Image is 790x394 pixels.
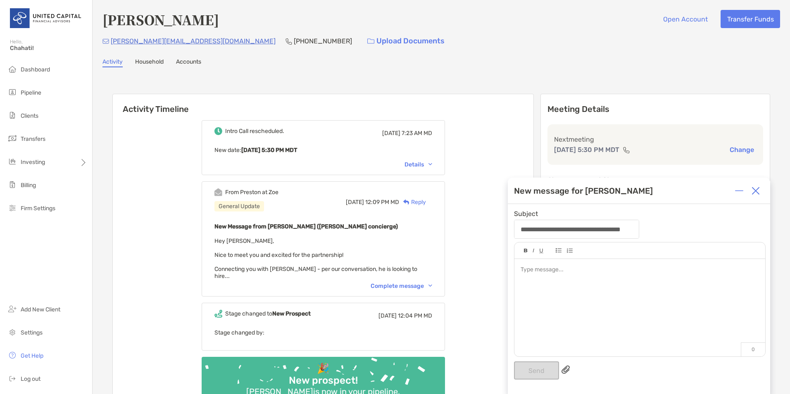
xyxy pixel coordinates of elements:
p: 0 [741,342,765,356]
img: Event icon [214,188,222,196]
img: settings icon [7,327,17,337]
img: Reply icon [403,199,409,205]
b: New Message from [PERSON_NAME] ([PERSON_NAME] concierge) [214,223,398,230]
p: [PERSON_NAME][EMAIL_ADDRESS][DOMAIN_NAME] [111,36,276,46]
span: [DATE] [346,199,364,206]
h6: Activity Timeline [113,94,533,114]
img: Editor control icon [566,248,573,253]
span: [DATE] [378,312,397,319]
img: transfers icon [7,133,17,143]
span: Get Help [21,352,43,359]
p: [DATE] 5:30 PM MDT [554,145,619,155]
img: clients icon [7,110,17,120]
span: Billing [21,182,36,189]
span: Investing [21,159,45,166]
img: Email Icon [102,39,109,44]
p: Change prospect Stage [547,175,763,185]
div: Stage changed to [225,310,311,317]
a: Household [135,58,164,67]
div: Details [405,161,432,168]
img: paperclip attachments [562,366,570,374]
img: button icon [367,38,374,44]
span: Firm Settings [21,205,55,212]
img: add_new_client icon [7,304,17,314]
div: From Preston at Zoe [225,189,278,196]
p: New date : [214,145,432,155]
span: Log out [21,375,40,382]
div: Complete message [371,282,432,290]
span: Add New Client [21,306,60,313]
div: New prospect! [286,375,361,387]
img: Editor control icon [533,249,534,253]
span: Dashboard [21,66,50,73]
img: communication type [623,147,630,153]
img: United Capital Logo [10,3,82,33]
div: Intro Call rescheduled. [225,128,284,135]
img: firm-settings icon [7,203,17,213]
img: Chevron icon [428,163,432,166]
img: Editor control icon [524,249,528,253]
div: Reply [399,198,426,206]
img: Expand or collapse [735,187,743,195]
span: [DATE] [382,130,400,137]
img: logout icon [7,373,17,383]
p: Next meeting [554,134,757,145]
p: Meeting Details [547,104,763,114]
span: Settings [21,329,43,336]
img: Close [752,187,760,195]
label: Subject [514,210,538,217]
button: Open Account [657,10,714,28]
img: Phone Icon [286,38,292,45]
img: get-help icon [7,350,17,360]
span: Transfers [21,135,45,142]
h4: [PERSON_NAME] [102,10,219,29]
img: billing icon [7,180,17,190]
img: pipeline icon [7,87,17,97]
span: 7:23 AM MD [402,130,432,137]
img: dashboard icon [7,64,17,74]
span: Chahati! [10,45,87,52]
img: Event icon [214,127,222,135]
span: 12:09 PM MD [365,199,399,206]
a: Accounts [176,58,201,67]
p: Stage changed by: [214,328,432,338]
b: [DATE] 5:30 PM MDT [241,147,297,154]
span: Hey [PERSON_NAME], Nice to meet you and excited for the partnership! Connecting you with [PERSON_... [214,237,417,280]
p: [PHONE_NUMBER] [294,36,352,46]
div: 🎉 [314,363,333,375]
img: Editor control icon [539,249,543,253]
img: investing icon [7,157,17,166]
img: Chevron icon [428,285,432,287]
span: Clients [21,112,38,119]
button: Transfer Funds [721,10,780,28]
img: Editor control icon [556,248,562,253]
a: Activity [102,58,123,67]
div: New message for [PERSON_NAME] [514,186,653,196]
span: Pipeline [21,89,41,96]
b: New Prospect [272,310,311,317]
img: Event icon [214,310,222,318]
a: Upload Documents [362,32,450,50]
button: Change [727,145,757,154]
span: 12:04 PM MD [398,312,432,319]
div: General Update [214,201,264,211]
